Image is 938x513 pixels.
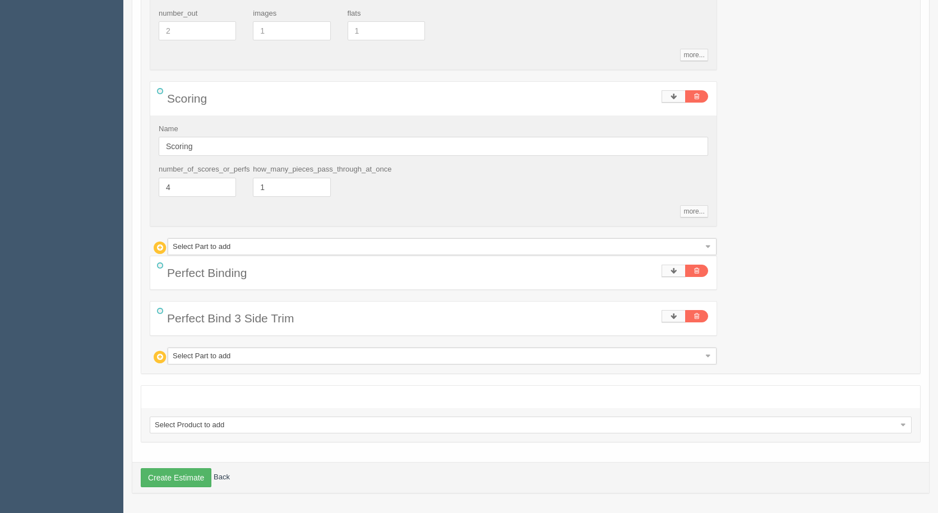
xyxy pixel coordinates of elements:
[167,312,294,325] span: Perfect Bind 3 Side Trim
[348,21,425,40] input: 1
[680,205,708,218] a: more...
[173,239,701,255] span: Select Part to add
[159,124,178,135] label: Name
[150,417,912,433] a: Select Product to add
[253,21,330,40] input: 1
[253,164,330,175] label: how_many_pieces_pass_through_at_once
[159,8,197,19] label: number_out
[168,348,717,364] a: Select Part to add
[348,8,361,19] label: flats
[253,8,276,19] label: images
[167,92,207,105] span: Scoring
[141,468,211,487] button: Create Estimate
[159,137,708,156] input: Name
[214,473,230,481] a: Back
[173,348,701,364] span: Select Part to add
[155,417,897,433] span: Select Product to add
[168,238,717,255] a: Select Part to add
[159,164,236,175] label: number_of_scores_or_perfs
[159,21,236,40] input: 2
[680,49,708,61] a: more...
[167,266,247,279] span: Perfect Binding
